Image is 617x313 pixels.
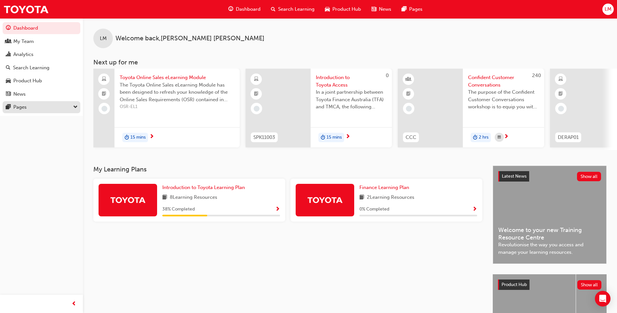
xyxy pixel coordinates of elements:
span: next-icon [149,134,154,140]
button: Pages [3,101,80,113]
span: Show Progress [275,207,280,212]
a: News [3,88,80,100]
img: Trak [307,194,343,206]
span: 15 mins [130,134,146,141]
span: Welcome back , [PERSON_NAME] [PERSON_NAME] [115,35,264,42]
div: Open Intercom Messenger [595,291,610,306]
a: pages-iconPages [396,3,428,16]
a: Introduction to Toyota Learning Plan [162,184,248,191]
span: 2 Learning Resources [367,194,414,202]
a: 240CCCConfident Customer ConversationsThe purpose of the Confident Customer Conversations worksho... [398,69,544,147]
span: duration-icon [125,133,129,142]
span: search-icon [6,65,10,71]
span: duration-icon [473,133,477,142]
span: chart-icon [6,52,11,58]
span: people-icon [6,39,11,45]
a: My Team [3,35,80,48]
span: Finance Learning Plan [359,184,409,190]
span: The Toyota Online Sales eLearning Module has been designed to refresh your knowledge of the Onlin... [120,81,235,103]
div: Analytics [13,51,34,58]
span: Product Hub [332,6,361,13]
span: Search Learning [278,6,315,13]
a: Product HubShow all [498,279,601,290]
span: booktick-icon [558,90,563,98]
span: guage-icon [6,25,11,31]
span: 8 Learning Resources [170,194,217,202]
a: Latest NewsShow all [498,171,601,182]
span: The purpose of the Confident Customer Conversations workshop is to equip you with tools to commun... [468,88,539,111]
span: next-icon [504,134,509,140]
span: 0 [386,73,389,78]
span: LM [605,6,611,13]
span: learningResourceType_INSTRUCTOR_LED-icon [406,75,411,84]
span: booktick-icon [102,90,106,98]
span: 0 % Completed [359,206,389,213]
span: In a joint partnership between Toyota Finance Australia (TFA) and TMCA, the following module has ... [316,88,387,111]
div: News [13,90,26,98]
span: LM [100,35,107,42]
span: car-icon [325,5,330,13]
a: news-iconNews [366,3,396,16]
a: Finance Learning Plan [359,184,412,191]
a: guage-iconDashboard [223,3,266,16]
span: booktick-icon [406,90,411,98]
span: 2 hrs [479,134,489,141]
span: Revolutionise the way you access and manage your learning resources. [498,241,601,256]
a: Search Learning [3,62,80,74]
div: Pages [13,103,27,111]
a: search-iconSearch Learning [266,3,320,16]
span: book-icon [162,194,167,202]
span: DERAP01 [558,134,579,141]
span: guage-icon [228,5,233,13]
span: booktick-icon [254,90,259,98]
h3: Next up for me [83,59,617,66]
span: car-icon [6,78,11,84]
img: Trak [3,2,49,17]
span: Latest News [502,173,527,179]
span: down-icon [73,103,78,112]
span: learningResourceType_ELEARNING-icon [558,75,563,84]
span: prev-icon [72,300,76,308]
span: learningRecordVerb_NONE-icon [254,106,260,112]
img: Trak [110,194,146,206]
button: Show all [577,280,602,290]
span: Welcome to your new Training Resource Centre [498,226,601,241]
span: learningRecordVerb_NONE-icon [406,106,412,112]
span: learningRecordVerb_NONE-icon [558,106,564,112]
button: LM [602,4,614,15]
button: Show Progress [275,205,280,213]
span: 240 [532,73,541,78]
span: Introduction to Toyota Learning Plan [162,184,245,190]
span: laptop-icon [102,75,106,84]
span: CCC [406,134,416,141]
span: Introduction to Toyota Access [316,74,387,88]
span: book-icon [359,194,364,202]
h3: My Learning Plans [93,166,482,173]
a: Dashboard [3,22,80,34]
span: Confident Customer Conversations [468,74,539,88]
div: Product Hub [13,77,42,85]
span: Toyota Online Sales eLearning Module [120,74,235,81]
span: OSR-EL1 [120,103,235,111]
div: Search Learning [13,64,49,72]
span: learningResourceType_ELEARNING-icon [254,75,259,84]
button: DashboardMy TeamAnalyticsSearch LearningProduct HubNews [3,21,80,101]
a: Product Hub [3,75,80,87]
span: 38 % Completed [162,206,195,213]
button: Show all [577,172,601,181]
a: Analytics [3,48,80,61]
span: SPK11003 [253,134,275,141]
span: news-icon [371,5,376,13]
a: Toyota Online Sales eLearning ModuleThe Toyota Online Sales eLearning Module has been designed to... [93,69,240,147]
span: news-icon [6,91,11,97]
div: My Team [13,38,34,45]
span: Show Progress [472,207,477,212]
a: car-iconProduct Hub [320,3,366,16]
span: search-icon [271,5,275,13]
span: Product Hub [502,282,527,287]
span: duration-icon [321,133,325,142]
span: 15 mins [327,134,342,141]
span: calendar-icon [498,133,501,142]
